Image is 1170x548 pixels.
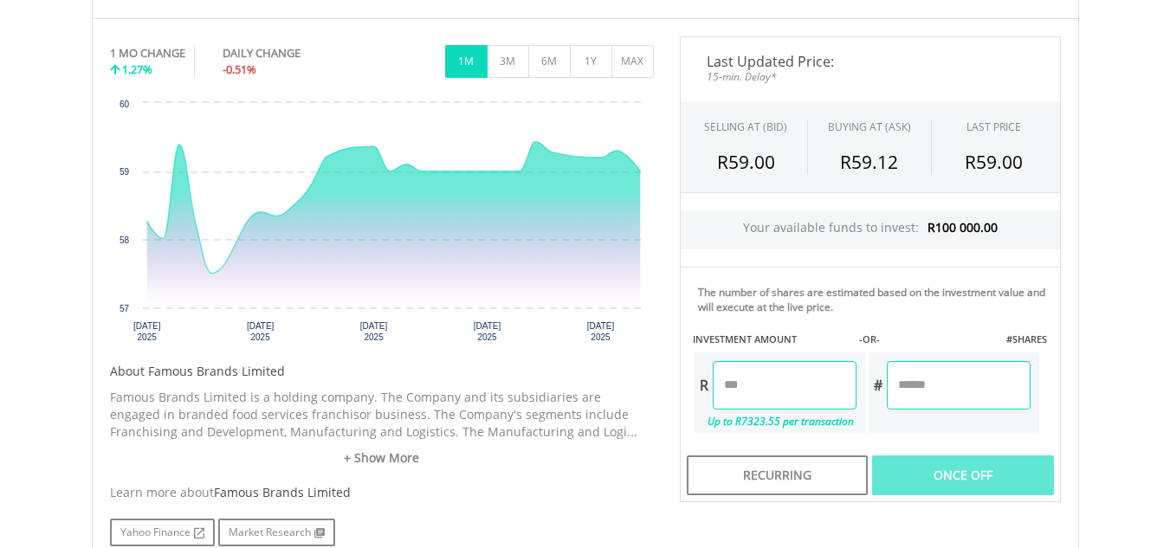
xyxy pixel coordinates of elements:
text: [DATE] 2025 [246,321,274,342]
text: 57 [119,304,129,313]
button: 3M [487,45,529,78]
div: LAST PRICE [966,119,1021,134]
span: Last Updated Price: [694,55,1047,68]
label: INVESTMENT AMOUNT [693,332,797,346]
span: 1.27% [122,61,152,77]
div: Learn more about [110,484,654,501]
div: Chart. Highcharts interactive chart. [110,94,654,354]
text: [DATE] 2025 [359,321,387,342]
span: R100 000.00 [928,219,998,235]
div: Once Off [872,455,1053,495]
span: R59.00 [965,150,1023,174]
label: #SHARES [1006,332,1047,346]
button: 6M [528,45,571,78]
text: 59 [119,167,129,177]
text: [DATE] 2025 [586,321,614,342]
div: 1 MO CHANGE [110,45,185,61]
div: # [869,361,887,409]
a: Yahoo Finance [110,519,215,546]
span: R59.12 [840,150,898,174]
div: DAILY CHANGE [223,45,359,61]
div: The number of shares are estimated based on the investment value and will execute at the live price. [698,285,1053,314]
p: Famous Brands Limited is a holding company. The Company and its subsidiaries are engaged in brand... [110,389,654,441]
div: Recurring [687,455,868,495]
button: 1Y [570,45,612,78]
a: Market Research [218,519,335,546]
button: MAX [611,45,654,78]
a: + Show More [110,449,654,467]
div: SELLING AT (BID) [704,119,787,134]
text: 60 [119,100,129,109]
button: 1M [445,45,488,78]
svg: Interactive chart [110,94,654,354]
text: [DATE] 2025 [133,321,160,342]
div: R [695,361,713,409]
span: Famous Brands Limited [214,484,351,500]
div: Up to R7323.55 per transaction [695,409,856,433]
h5: About Famous Brands Limited [110,363,654,380]
span: -0.51% [223,61,256,77]
span: BUYING AT (ASK) [828,119,911,134]
div: Your available funds to invest: [681,210,1060,249]
span: 15-min. Delay* [694,68,1047,85]
text: [DATE] 2025 [473,321,501,342]
label: -OR- [859,332,880,346]
text: 58 [119,235,129,245]
span: R59.00 [717,150,775,174]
